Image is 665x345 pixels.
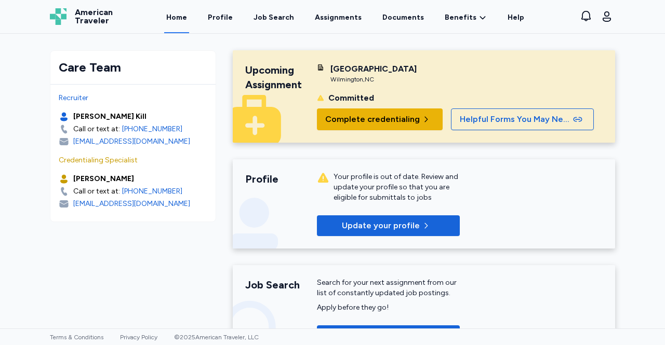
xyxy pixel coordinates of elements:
a: Benefits [445,12,487,23]
div: Apply before they go! [317,302,460,313]
a: [PHONE_NUMBER] [122,186,182,197]
div: Call or text at: [73,124,120,134]
div: Your profile is out of date. Review and update your profile so that you are eligible for submitta... [334,172,460,203]
div: Search for your next assignment from our list of constantly updated job postings. [317,278,460,298]
div: [PERSON_NAME] Kill [73,112,147,122]
span: Benefits [445,12,476,23]
div: Upcoming Assignment [245,63,317,92]
span: Complete credentialing [325,113,420,126]
div: Wilmington , NC [330,75,417,84]
div: Committed [328,92,374,104]
div: Call or text at: [73,186,120,197]
div: Recruiter [59,93,207,103]
span: American Traveler [75,8,113,25]
div: Job Search [245,278,317,292]
div: [PERSON_NAME] [73,174,134,184]
a: Home [164,1,189,33]
div: [GEOGRAPHIC_DATA] [330,63,417,75]
div: Job Search [254,12,294,23]
div: Profile [245,172,317,186]
a: Privacy Policy [120,334,157,341]
div: [EMAIL_ADDRESS][DOMAIN_NAME] [73,199,190,209]
button: Update your profile [317,215,460,236]
span: © 2025 American Traveler, LLC [174,334,259,341]
div: Care Team [59,59,207,76]
button: Helpful Forms You May Need [451,108,594,130]
p: Update your profile [342,219,420,232]
a: Terms & Conditions [50,334,103,341]
button: Complete credentialing [317,108,443,130]
a: [PHONE_NUMBER] [122,124,182,134]
div: Credentialing Specialist [59,155,207,165]
div: [EMAIL_ADDRESS][DOMAIN_NAME] [73,136,190,147]
img: Logo [50,8,66,25]
span: Helpful Forms You May Need [460,113,571,126]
